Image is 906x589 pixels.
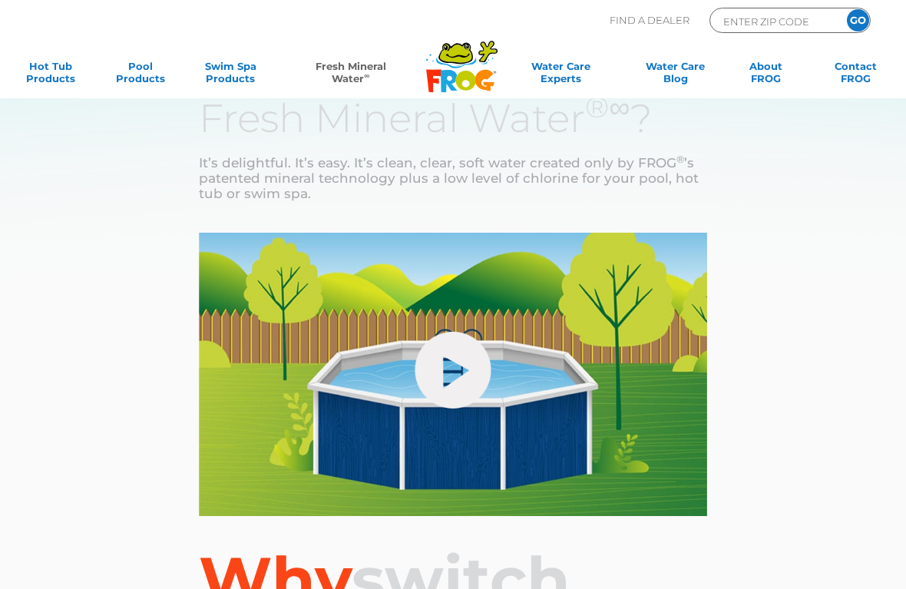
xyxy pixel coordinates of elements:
a: Water CareExperts [501,60,620,91]
input: GO [847,9,869,31]
img: fmw-main-video-cover [199,233,706,516]
input: Zip Code Form [722,12,825,30]
h3: Fresh Mineral Water ? [199,98,706,140]
a: ContactFROG [821,60,891,91]
a: Hot TubProducts [15,60,85,91]
a: Fresh MineralWater∞ [286,60,416,91]
sup: ∞ [364,71,369,80]
a: Swim SpaProducts [196,60,266,91]
a: AboutFROG [731,60,801,91]
p: It’s delightful. It’s easy. It’s clean, clear, soft water created only by FROG ’s patented minera... [199,155,706,201]
a: PoolProducts [105,60,175,91]
a: Water CareBlog [640,60,710,91]
sup: ® [676,154,684,165]
p: Find A Dealer [610,8,689,33]
sup: ®∞ [585,89,630,125]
